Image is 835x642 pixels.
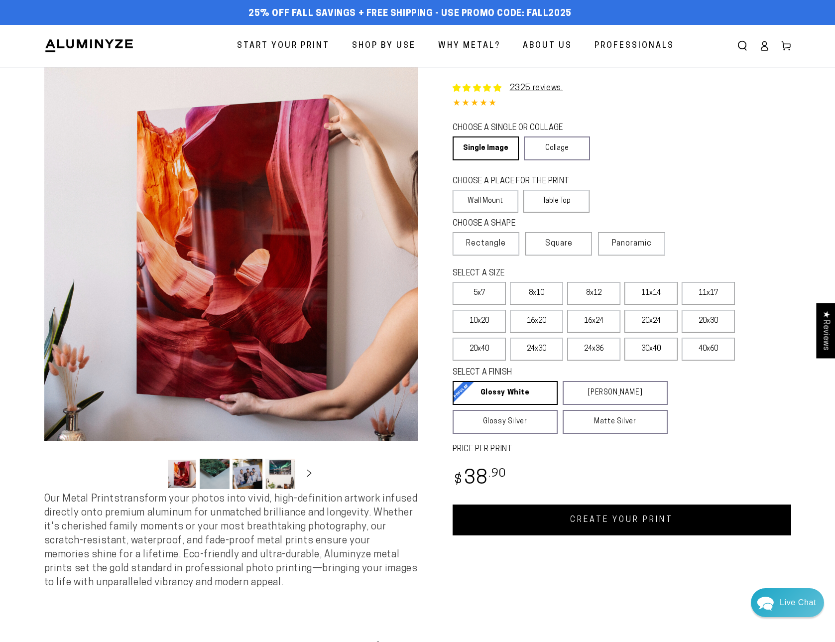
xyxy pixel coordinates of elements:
[248,8,572,19] span: 25% off FALL Savings + Free Shipping - Use Promo Code: FALL2025
[523,39,572,53] span: About Us
[453,338,506,361] label: 20x40
[453,310,506,333] label: 10x20
[167,459,197,489] button: Load image 1 in gallery view
[587,33,682,59] a: Professionals
[453,381,558,405] a: Glossy White
[453,136,519,160] a: Single Image
[567,310,620,333] label: 16x24
[510,310,563,333] label: 16x20
[816,303,835,358] div: Click to open Judge.me floating reviews tab
[233,459,262,489] button: Load image 3 in gallery view
[624,282,678,305] label: 11x14
[563,410,668,434] a: Matte Silver
[563,381,668,405] a: [PERSON_NAME]
[567,338,620,361] label: 24x36
[230,33,337,59] a: Start Your Print
[567,282,620,305] label: 8x12
[515,33,580,59] a: About Us
[453,410,558,434] a: Glossy Silver
[453,268,652,279] legend: SELECT A SIZE
[523,190,590,213] label: Table Top
[595,39,674,53] span: Professionals
[510,338,563,361] label: 24x30
[265,459,295,489] button: Load image 4 in gallery view
[298,463,320,485] button: Slide right
[453,444,791,455] label: PRICE PER PRINT
[545,238,573,250] span: Square
[682,338,735,361] label: 40x60
[453,505,791,535] a: CREATE YOUR PRINT
[453,176,581,187] legend: CHOOSE A PLACE FOR THE PRINT
[453,367,644,379] legend: SELECT A FINISH
[524,136,590,160] a: Collage
[200,459,230,489] button: Load image 2 in gallery view
[682,282,735,305] label: 11x17
[624,310,678,333] label: 20x24
[345,33,423,59] a: Shop By Use
[624,338,678,361] label: 30x40
[731,35,753,57] summary: Search our site
[510,84,563,92] a: 2325 reviews.
[454,474,463,487] span: $
[751,588,824,617] div: Chat widget toggle
[453,97,791,111] div: 4.85 out of 5.0 stars
[453,123,581,134] legend: CHOOSE A SINGLE OR COLLAGE
[352,39,416,53] span: Shop By Use
[510,282,563,305] label: 8x10
[453,282,506,305] label: 5x7
[453,190,519,213] label: Wall Mount
[44,67,418,492] media-gallery: Gallery Viewer
[44,38,134,53] img: Aluminyze
[438,39,500,53] span: Why Metal?
[237,39,330,53] span: Start Your Print
[488,468,506,480] sup: .90
[453,469,507,489] bdi: 38
[682,310,735,333] label: 20x30
[142,463,164,485] button: Slide left
[431,33,508,59] a: Why Metal?
[453,218,582,230] legend: CHOOSE A SHAPE
[612,240,652,248] span: Panoramic
[780,588,816,617] div: Contact Us Directly
[44,494,418,588] span: Our Metal Prints transform your photos into vivid, high-definition artwork infused directly onto ...
[466,238,506,250] span: Rectangle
